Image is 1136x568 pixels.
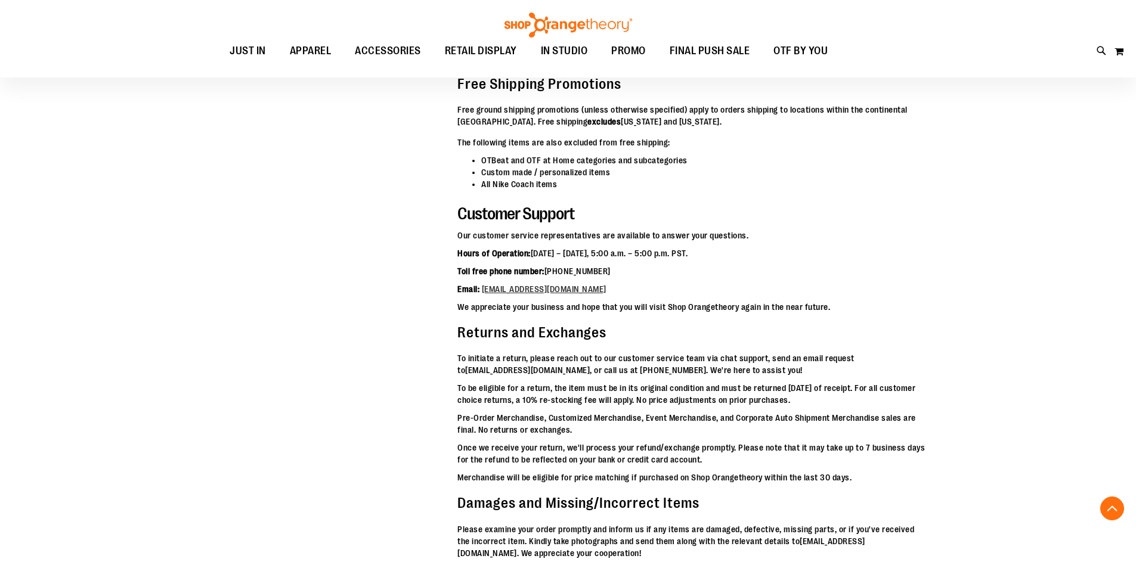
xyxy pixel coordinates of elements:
[457,104,925,131] p: Free ground shipping promotions (unless otherwise specified) apply to orders shipping to location...
[457,412,925,436] p: Pre-Order Merchandise, Customized Merchandise, Event Merchandise, and Corporate Auto Shipment Mer...
[457,76,925,92] h4: Free Shipping Promotions
[343,38,433,65] a: ACCESSORIES
[457,265,925,277] p: [PHONE_NUMBER]
[457,471,925,483] p: Merchandise will be eligible for price matching if purchased on Shop Orangetheory within the last...
[457,284,479,294] strong: Email:
[457,266,544,276] strong: Toll free phone number:
[355,38,421,64] span: ACCESSORIES
[587,116,621,128] b: excludes
[658,38,762,65] a: FINAL PUSH SALE
[457,442,925,465] p: Once we receive your return, we'll process your refund/exchange promptly. Please note that it may...
[457,229,925,241] p: Our customer service representatives are available to answer your questions.
[457,325,925,340] h4: Returns and Exchanges
[457,352,925,376] p: To initiate a return, please reach out to our customer service team via chat support, send an ema...
[599,38,658,65] a: PROMO
[457,382,925,406] p: To be eligible for a return, the item must be in its original condition and must be returned [DAT...
[773,38,828,64] span: OTF BY YOU
[218,38,278,65] a: JUST IN
[457,247,925,259] p: [DATE] – [DATE], 5:00 a.m. – 5:00 p.m. PST.
[503,13,634,38] img: Shop Orangetheory
[433,38,529,65] a: RETAIL DISPLAY
[670,38,750,64] span: FINAL PUSH SALE
[481,154,925,166] li: OTBeat and OTF at Home categories and subcategories
[457,523,925,559] p: Please examine your order promptly and inform us if any items are damaged, defective, missing par...
[457,301,925,313] p: We appreciate your business and hope that you will visit Shop Orangetheory again in the near future.
[611,38,646,64] span: PROMO
[445,38,517,64] span: RETAIL DISPLAY
[762,38,840,65] a: OTF BY YOU
[457,249,531,258] strong: Hours of Operation:
[230,38,266,64] span: JUST IN
[541,38,588,64] span: IN STUDIO
[290,38,332,64] span: APPAREL
[481,178,925,190] li: All Nike Coach items
[457,205,925,224] h3: Customer Support
[457,136,925,148] p: The following items are also excluded from free shipping:
[457,495,925,511] h4: Damages and Missing/Incorrect Items
[481,166,925,178] li: Custom made / personalized items
[278,38,343,65] a: APPAREL
[529,38,600,65] a: IN STUDIO
[1100,496,1124,520] button: Back To Top
[482,284,606,294] a: [EMAIL_ADDRESS][DOMAIN_NAME]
